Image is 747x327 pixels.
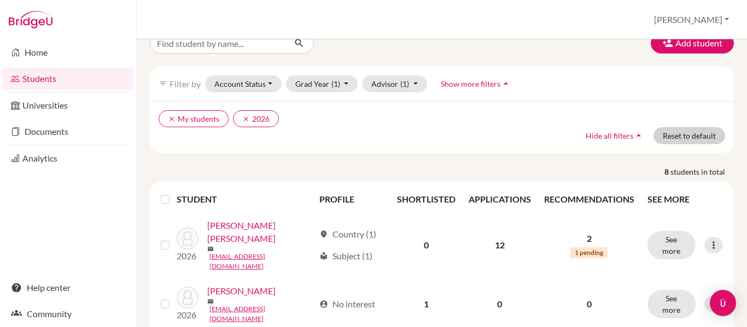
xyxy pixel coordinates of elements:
th: STUDENT [177,186,313,212]
a: Help center [2,277,134,299]
input: Find student by name... [150,33,285,53]
button: See more [647,231,696,259]
th: SEE MORE [641,186,730,212]
span: location_on [319,230,328,239]
button: Show more filtersarrow_drop_up [431,75,521,92]
span: local_library [319,252,328,260]
button: Account Status [205,75,282,92]
span: mail [207,298,214,305]
button: [PERSON_NAME] [649,9,734,30]
button: Grad Year(1) [286,75,358,92]
th: PROFILE [313,186,390,212]
a: Documents [2,121,134,142]
p: 0 [544,298,634,311]
a: Community [2,303,134,325]
th: RECOMMENDATIONS [538,186,641,212]
span: (1) [331,79,340,88]
a: [PERSON_NAME] [PERSON_NAME] [207,219,315,245]
a: [PERSON_NAME] [207,284,276,298]
a: [EMAIL_ADDRESS][DOMAIN_NAME] [209,252,315,271]
a: [EMAIL_ADDRESS][DOMAIN_NAME] [209,304,315,324]
button: See more [647,290,696,318]
p: 2026 [177,249,199,263]
span: 1 pending [570,247,608,258]
button: Add student [651,33,734,53]
td: 12 [462,212,538,278]
p: 2 [544,232,634,245]
span: Filter by [170,79,201,89]
div: Country (1) [319,228,376,241]
button: Advisor(1) [362,75,427,92]
i: arrow_drop_up [500,78,511,89]
i: clear [242,115,250,123]
button: Reset to default [653,127,725,144]
span: Show more filters [441,79,500,88]
p: 2026 [177,308,199,322]
a: Home [2,41,134,63]
img: Carroll, Gabrielle [177,287,199,308]
div: No interest [319,298,375,311]
img: Bridge-U [9,11,52,28]
button: clearMy students [159,110,229,127]
th: SHORTLISTED [390,186,462,212]
a: Analytics [2,147,134,169]
i: filter_list [159,79,167,88]
span: (1) [400,79,409,88]
button: clear2026 [233,110,279,127]
button: Hide all filtersarrow_drop_up [576,127,653,144]
a: Universities [2,94,134,116]
td: 0 [390,212,462,278]
span: students in total [670,166,734,177]
img: Benitez Diaz, Sofia Haydee [177,228,199,249]
i: arrow_drop_up [633,130,644,141]
a: Students [2,68,134,90]
span: Hide all filters [586,131,633,140]
span: account_circle [319,300,328,308]
div: Open Intercom Messenger [710,290,736,316]
span: mail [207,246,214,252]
th: APPLICATIONS [462,186,538,212]
i: clear [168,115,176,123]
strong: 8 [664,166,670,177]
div: Subject (1) [319,249,372,263]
